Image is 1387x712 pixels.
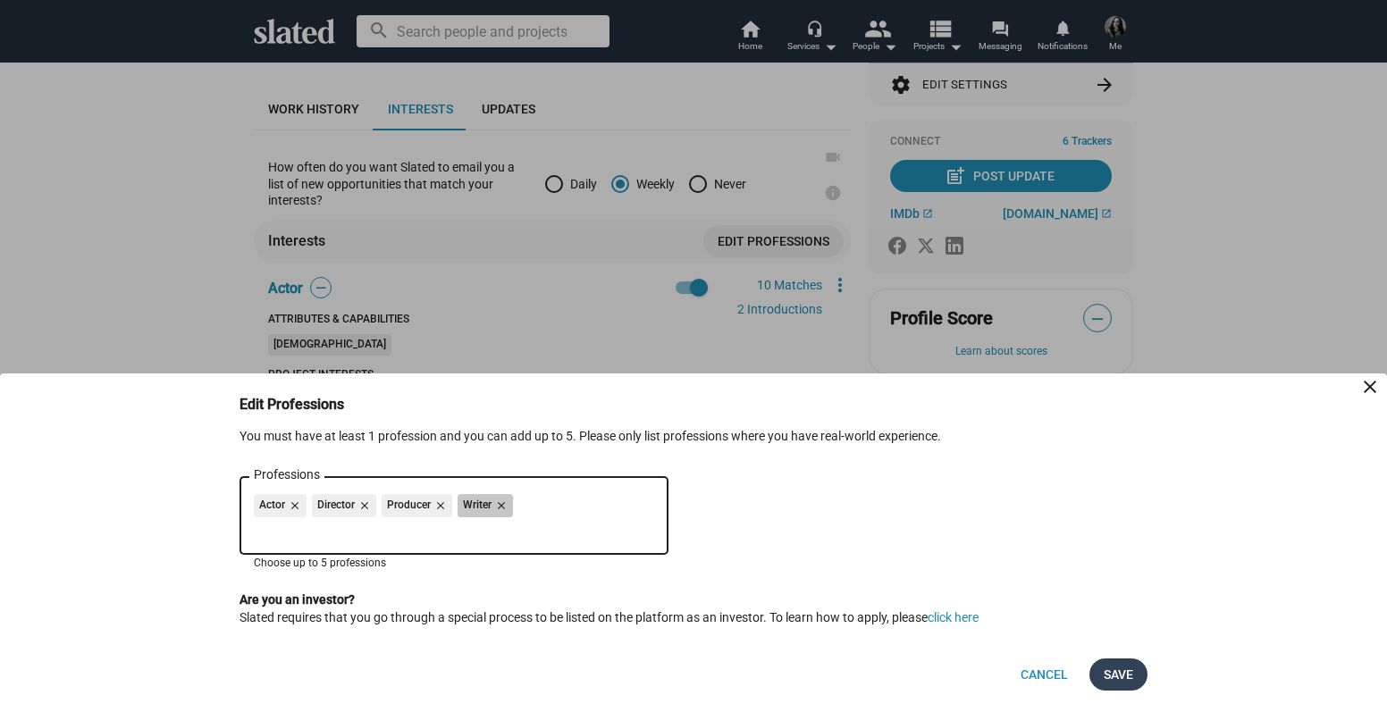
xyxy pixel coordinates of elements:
[1359,376,1381,398] mat-icon: close
[492,498,508,514] mat-icon: close
[431,498,447,514] mat-icon: close
[1021,658,1068,691] span: Cancel
[1104,658,1133,691] span: Save
[254,557,386,571] mat-hint: Choose up to 5 professions
[1089,658,1147,691] button: Save
[285,498,301,514] mat-icon: close
[254,494,307,517] mat-chip: Actor
[928,610,979,624] a: click here
[382,494,452,517] mat-chip: Producer
[240,428,1147,445] div: You must have at least 1 profession and you can add up to 5. Please only list professions where y...
[240,395,369,414] h3: Edit Professions
[458,494,513,517] mat-chip: Writer
[1006,658,1082,691] button: Cancel
[240,592,355,607] strong: Are you an investor?
[355,498,371,514] mat-icon: close
[312,494,376,517] mat-chip: Director
[240,395,1147,421] bottom-sheet-header: Edit Professions
[240,608,1147,626] div: Slated requires that you go through a special process to be listed on the platform as an investor...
